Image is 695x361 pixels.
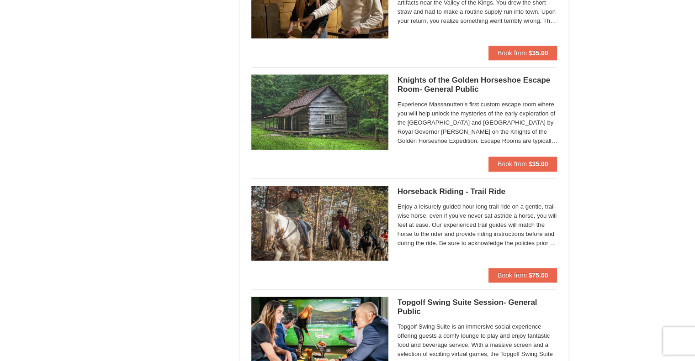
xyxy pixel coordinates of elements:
[398,202,557,248] span: Enjoy a leisurely guided hour long trail ride on a gentle, trail-wise horse, even if you’ve never...
[398,187,557,196] h5: Horseback Riding - Trail Ride
[498,160,527,167] span: Book from
[529,49,548,57] strong: $35.00
[529,160,548,167] strong: $35.00
[398,100,557,146] span: Experience Massanutten’s first custom escape room where you will help unlock the mysteries of the...
[488,157,557,171] button: Book from $35.00
[251,74,388,149] img: 6619913-491-e8ed24e0.jpg
[498,272,527,279] span: Book from
[251,186,388,261] img: 21584748-79-4e8ac5ed.jpg
[498,49,527,57] span: Book from
[488,46,557,60] button: Book from $35.00
[488,268,557,283] button: Book from $75.00
[529,272,548,279] strong: $75.00
[398,76,557,94] h5: Knights of the Golden Horseshoe Escape Room- General Public
[398,298,557,316] h5: Topgolf Swing Suite Session- General Public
